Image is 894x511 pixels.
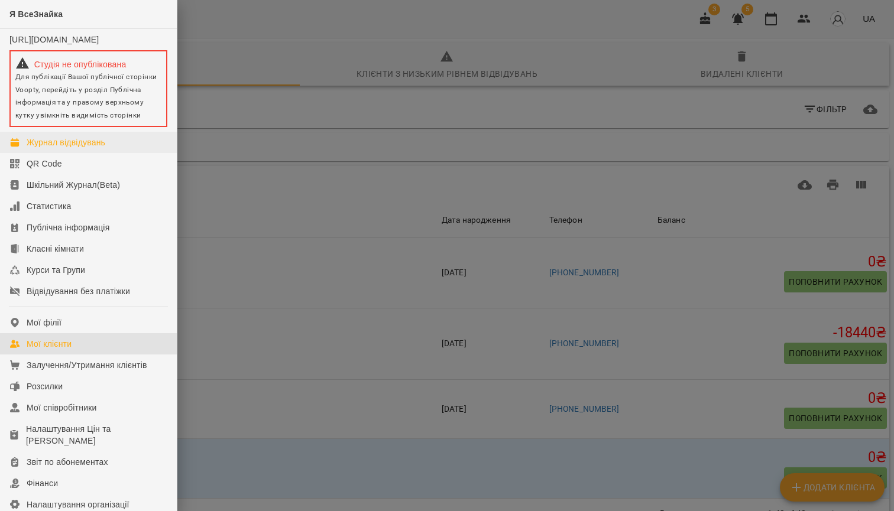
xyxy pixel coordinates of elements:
div: Шкільний Журнал(Beta) [27,179,120,191]
div: Журнал відвідувань [27,136,105,148]
div: Студія не опублікована [15,56,161,70]
a: [URL][DOMAIN_NAME] [9,35,99,44]
div: Курси та Групи [27,264,85,276]
div: Відвідування без платіжки [27,285,130,297]
div: Розсилки [27,380,63,392]
span: Для публікації Вашої публічної сторінки Voopty, перейдіть у розділ Публічна інформація та у право... [15,73,157,119]
div: Мої співробітники [27,402,97,414]
div: QR Code [27,158,62,170]
div: Мої філії [27,317,61,328]
div: Звіт по абонементах [27,456,108,468]
div: Фінанси [27,477,58,489]
div: Мої клієнти [27,338,72,350]
div: Класні кімнати [27,243,84,255]
div: Статистика [27,200,72,212]
div: Налаштування Цін та [PERSON_NAME] [26,423,167,447]
div: Налаштування організації [27,499,129,510]
div: Публічна інформація [27,222,109,233]
div: Залучення/Утримання клієнтів [27,359,147,371]
span: Я ВсеЗнайка [9,9,63,19]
